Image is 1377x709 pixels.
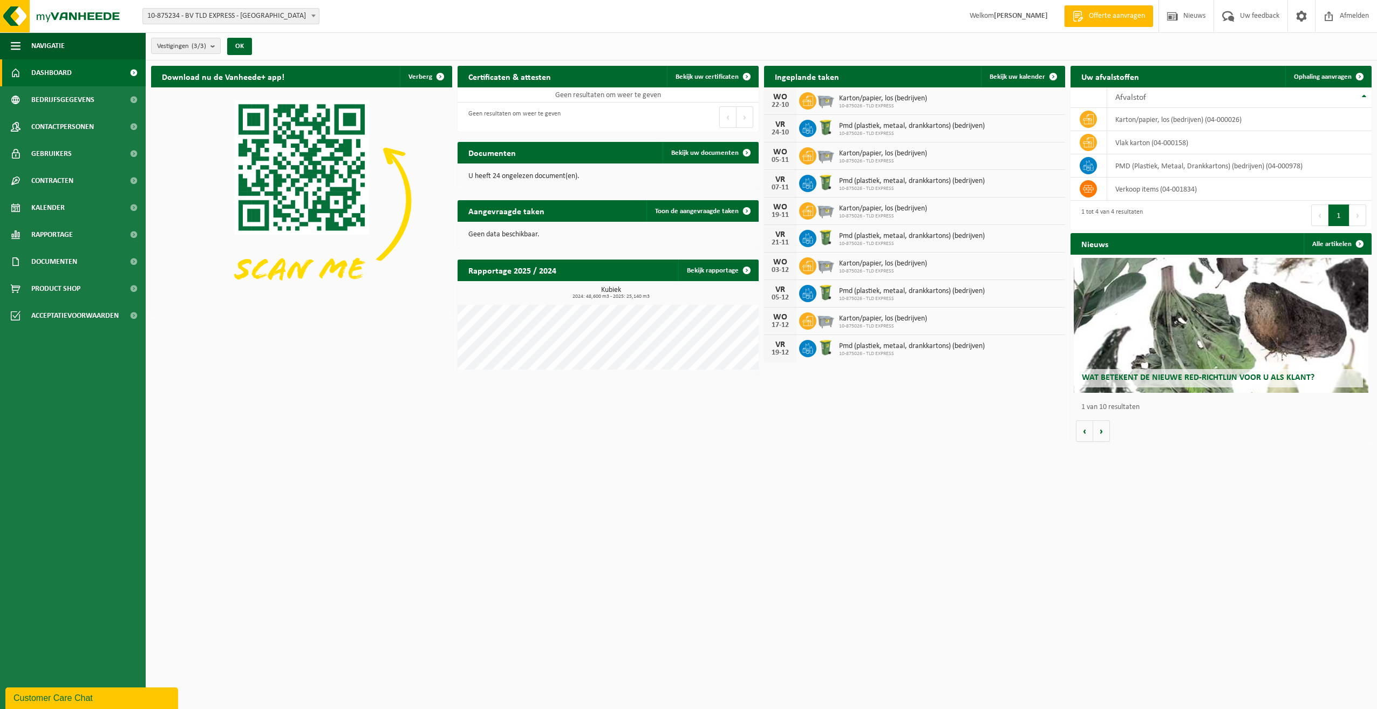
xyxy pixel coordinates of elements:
div: 19-11 [769,212,791,219]
td: karton/papier, los (bedrijven) (04-000026) [1107,108,1372,131]
span: Ophaling aanvragen [1294,73,1352,80]
div: 1 tot 4 van 4 resultaten [1076,203,1143,227]
button: 1 [1328,204,1349,226]
div: WO [769,93,791,101]
span: 10-875026 - TLD EXPRESS [839,103,927,110]
span: Dashboard [31,59,72,86]
span: Wat betekent de nieuwe RED-richtlijn voor u als klant? [1082,373,1314,382]
div: 05-12 [769,294,791,302]
button: Vestigingen(3/3) [151,38,221,54]
span: 10-875026 - TLD EXPRESS [839,296,985,302]
span: Bedrijfsgegevens [31,86,94,113]
a: Bekijk uw certificaten [667,66,758,87]
p: U heeft 24 ongelezen document(en). [468,173,748,180]
span: 10-875026 - TLD EXPRESS [839,268,927,275]
img: WB-2500-GAL-GY-01 [816,256,835,274]
span: 10-875026 - TLD EXPRESS [839,241,985,247]
div: 21-11 [769,239,791,247]
span: Vestigingen [157,38,206,54]
a: Toon de aangevraagde taken [646,200,758,222]
span: Karton/papier, los (bedrijven) [839,149,927,158]
a: Bekijk uw documenten [663,142,758,163]
img: WB-0240-HPE-GN-50 [816,228,835,247]
count: (3/3) [192,43,206,50]
div: WO [769,203,791,212]
h2: Rapportage 2025 / 2024 [458,260,567,281]
div: 07-11 [769,184,791,192]
span: Rapportage [31,221,73,248]
td: PMD (Plastiek, Metaal, Drankkartons) (bedrijven) (04-000978) [1107,154,1372,178]
div: Geen resultaten om weer te geven [463,105,561,129]
img: WB-0240-HPE-GN-50 [816,283,835,302]
img: WB-2500-GAL-GY-01 [816,201,835,219]
button: Vorige [1076,420,1093,442]
div: VR [769,120,791,129]
h2: Nieuws [1071,233,1119,254]
button: Next [1349,204,1366,226]
span: Pmd (plastiek, metaal, drankkartons) (bedrijven) [839,232,985,241]
span: Gebruikers [31,140,72,167]
strong: [PERSON_NAME] [994,12,1048,20]
h3: Kubiek [463,287,759,299]
h2: Documenten [458,142,527,163]
h2: Download nu de Vanheede+ app! [151,66,295,87]
span: Verberg [408,73,432,80]
span: Pmd (plastiek, metaal, drankkartons) (bedrijven) [839,342,985,351]
div: WO [769,148,791,156]
img: WB-2500-GAL-GY-01 [816,91,835,109]
button: Next [737,106,753,128]
span: Karton/papier, los (bedrijven) [839,315,927,323]
a: Wat betekent de nieuwe RED-richtlijn voor u als klant? [1074,258,1369,393]
img: WB-0240-HPE-GN-50 [816,118,835,137]
button: Previous [1311,204,1328,226]
a: Bekijk rapportage [678,260,758,281]
div: VR [769,340,791,349]
div: VR [769,230,791,239]
span: 10-875026 - TLD EXPRESS [839,158,927,165]
a: Ophaling aanvragen [1285,66,1371,87]
span: 10-875026 - TLD EXPRESS [839,323,927,330]
span: 10-875026 - TLD EXPRESS [839,186,985,192]
span: Bekijk uw kalender [990,73,1045,80]
h2: Aangevraagde taken [458,200,555,221]
span: 10-875026 - TLD EXPRESS [839,351,985,357]
div: 22-10 [769,101,791,109]
span: Karton/papier, los (bedrijven) [839,94,927,103]
span: Karton/papier, los (bedrijven) [839,204,927,213]
p: Geen data beschikbaar. [468,231,748,238]
button: OK [227,38,252,55]
div: WO [769,258,791,267]
span: Navigatie [31,32,65,59]
img: WB-0240-HPE-GN-50 [816,173,835,192]
td: verkoop items (04-001834) [1107,178,1372,201]
span: Bekijk uw certificaten [676,73,739,80]
span: Afvalstof [1115,93,1146,102]
button: Verberg [400,66,451,87]
span: 10-875026 - TLD EXPRESS [839,213,927,220]
span: Documenten [31,248,77,275]
div: 03-12 [769,267,791,274]
span: 10-875234 - BV TLD EXPRESS - ROOSDAAL [142,8,319,24]
span: Kalender [31,194,65,221]
span: Acceptatievoorwaarden [31,302,119,329]
span: Pmd (plastiek, metaal, drankkartons) (bedrijven) [839,177,985,186]
span: Product Shop [31,275,80,302]
img: WB-2500-GAL-GY-01 [816,146,835,164]
div: 24-10 [769,129,791,137]
h2: Certificaten & attesten [458,66,562,87]
td: vlak karton (04-000158) [1107,131,1372,154]
span: Contactpersonen [31,113,94,140]
p: 1 van 10 resultaten [1081,404,1366,411]
h2: Ingeplande taken [764,66,850,87]
a: Alle artikelen [1304,233,1371,255]
span: Offerte aanvragen [1086,11,1148,22]
span: Bekijk uw documenten [671,149,739,156]
span: Toon de aangevraagde taken [655,208,739,215]
div: WO [769,313,791,322]
img: Download de VHEPlus App [151,87,452,313]
div: 05-11 [769,156,791,164]
div: VR [769,175,791,184]
button: Previous [719,106,737,128]
span: 10-875234 - BV TLD EXPRESS - ROOSDAAL [143,9,319,24]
